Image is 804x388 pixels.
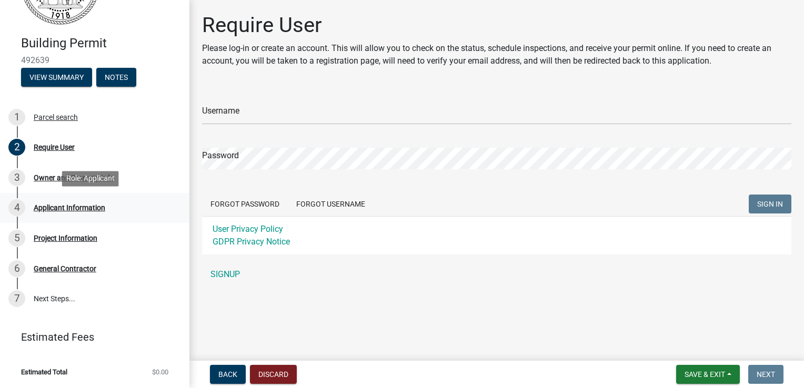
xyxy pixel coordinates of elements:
div: Parcel search [34,114,78,121]
span: Save & Exit [685,370,725,379]
div: 1 [8,109,25,126]
a: User Privacy Policy [213,224,283,234]
button: View Summary [21,68,92,87]
span: Back [218,370,237,379]
div: Role: Applicant [62,171,119,186]
div: 5 [8,230,25,247]
div: 2 [8,139,25,156]
div: General Contractor [34,265,96,272]
span: $0.00 [152,369,168,375]
wm-modal-confirm: Summary [21,74,92,82]
div: Project Information [34,234,97,242]
span: Next [757,370,775,379]
div: 3 [8,169,25,186]
button: Discard [250,365,297,384]
div: 4 [8,199,25,216]
a: GDPR Privacy Notice [213,237,290,247]
span: Estimated Total [21,369,67,375]
p: Please log-in or create an account. This will allow you to check on the status, schedule inspecti... [202,42,791,67]
div: Owner and Property Info [34,174,114,181]
div: 7 [8,290,25,307]
wm-modal-confirm: Notes [96,74,136,82]
button: Back [210,365,246,384]
span: 492639 [21,55,168,65]
div: Applicant Information [34,204,105,211]
button: Forgot Username [288,195,374,213]
a: Estimated Fees [8,326,173,348]
button: Next [748,365,783,384]
div: 6 [8,260,25,277]
button: Forgot Password [202,195,288,213]
h1: Require User [202,13,791,38]
button: SIGN IN [749,195,791,213]
span: SIGN IN [757,200,783,208]
button: Notes [96,68,136,87]
h4: Building Permit [21,36,181,51]
div: Require User [34,144,75,151]
a: SIGNUP [202,264,791,285]
button: Save & Exit [676,365,740,384]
